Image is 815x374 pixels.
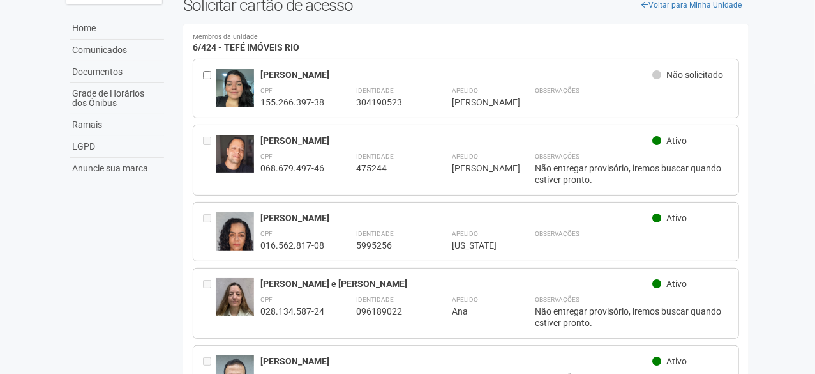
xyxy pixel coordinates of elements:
span: Não solicitado [666,70,723,80]
strong: Observações [535,153,579,160]
small: Membros da unidade [193,34,740,41]
a: Grade de Horários dos Ônibus [70,83,164,114]
a: Ramais [70,114,164,136]
strong: Identidade [356,153,394,160]
div: [PERSON_NAME] [452,162,503,174]
div: Entre em contato com a Aministração para solicitar o cancelamento ou 2a via [203,135,216,185]
div: 096189022 [356,306,420,317]
div: 304190523 [356,97,420,108]
div: 068.679.497-46 [260,162,324,174]
div: [US_STATE] [452,240,503,251]
div: [PERSON_NAME] [260,69,653,81]
strong: CPF [260,230,273,237]
img: user.jpg [216,212,254,263]
strong: Identidade [356,296,394,303]
strong: Identidade [356,87,394,94]
div: [PERSON_NAME] e [PERSON_NAME] [260,278,653,290]
div: Entre em contato com a Aministração para solicitar o cancelamento ou 2a via [203,212,216,251]
img: user.jpg [216,69,254,120]
a: Comunicados [70,40,164,61]
strong: Observações [535,230,579,237]
div: 155.266.397-38 [260,97,324,108]
img: user.jpg [216,135,254,173]
div: Entre em contato com a Aministração para solicitar o cancelamento ou 2a via [203,278,216,329]
a: Documentos [70,61,164,83]
div: [PERSON_NAME] [260,135,653,146]
div: 028.134.587-24 [260,306,324,317]
img: user.jpg [216,278,254,329]
div: Ana [452,306,503,317]
strong: Apelido [452,230,478,237]
strong: CPF [260,296,273,303]
a: Home [70,18,164,40]
strong: Apelido [452,87,478,94]
span: Ativo [666,213,687,223]
strong: Observações [535,87,579,94]
div: Não entregar provisório, iremos buscar quando estiver pronto. [535,162,729,185]
strong: Apelido [452,153,478,160]
div: 5995256 [356,240,420,251]
a: LGPD [70,136,164,158]
div: Não entregar provisório, iremos buscar quando estiver pronto. [535,306,729,329]
div: 475244 [356,162,420,174]
strong: Identidade [356,230,394,237]
strong: CPF [260,87,273,94]
strong: Apelido [452,296,478,303]
span: Ativo [666,136,687,146]
div: [PERSON_NAME] [452,97,503,108]
strong: Observações [535,296,579,303]
div: [PERSON_NAME] [260,355,653,367]
strong: CPF [260,153,273,160]
h4: 6/424 - TEFÉ IMÓVEIS RIO [193,34,740,52]
span: Ativo [666,279,687,289]
a: Anuncie sua marca [70,158,164,179]
span: Ativo [666,356,687,366]
div: 016.562.817-08 [260,240,324,251]
div: [PERSON_NAME] [260,212,653,224]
